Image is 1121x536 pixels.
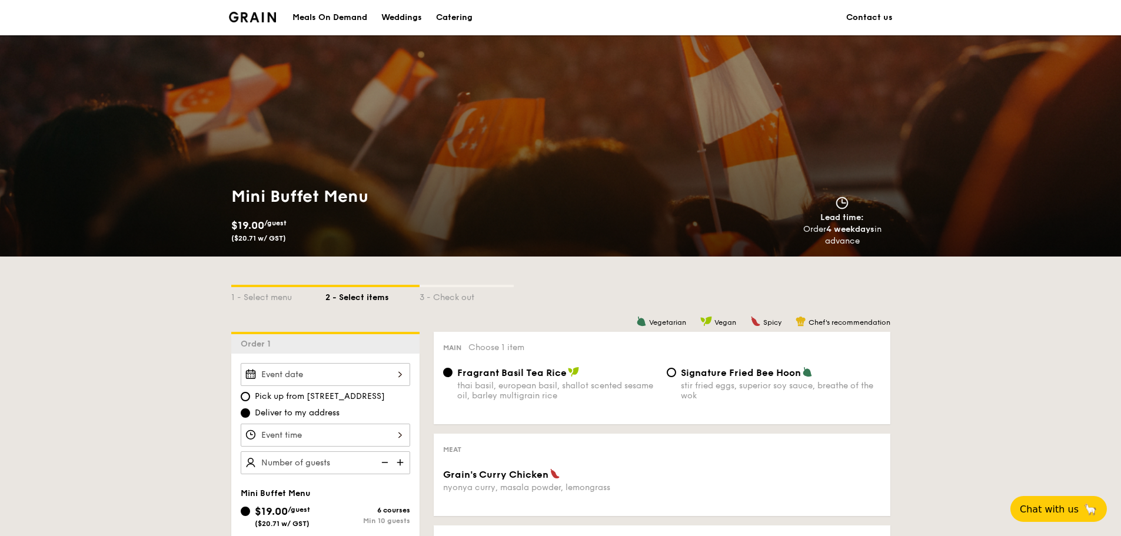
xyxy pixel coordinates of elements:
[229,12,277,22] img: Grain
[681,381,881,401] div: stir fried eggs, superior soy sauce, breathe of the wok
[241,408,250,418] input: Deliver to my address
[443,344,461,352] span: Main
[241,424,410,447] input: Event time
[457,381,657,401] div: thai basil, european basil, shallot scented sesame oil, barley multigrain rice
[443,482,657,492] div: nyonya curry, masala powder, lemongrass
[443,469,548,480] span: Grain's Curry Chicken
[468,342,524,352] span: Choose 1 item
[229,12,277,22] a: Logotype
[802,367,813,377] img: icon-vegetarian.fe4039eb.svg
[375,451,392,474] img: icon-reduce.1d2dbef1.svg
[241,507,250,516] input: $19.00/guest($20.71 w/ GST)6 coursesMin 10 guests
[325,287,420,304] div: 2 - Select items
[820,212,864,222] span: Lead time:
[288,505,310,514] span: /guest
[443,368,453,377] input: Fragrant Basil Tea Ricethai basil, european basil, shallot scented sesame oil, barley multigrain ...
[420,287,514,304] div: 3 - Check out
[255,391,385,402] span: Pick up from [STREET_ADDRESS]
[255,520,310,528] span: ($20.71 w/ GST)
[325,517,410,525] div: Min 10 guests
[714,318,736,327] span: Vegan
[231,234,286,242] span: ($20.71 w/ GST)
[241,392,250,401] input: Pick up from [STREET_ADDRESS]
[457,367,567,378] span: Fragrant Basil Tea Rice
[667,368,676,377] input: Signature Fried Bee Hoonstir fried eggs, superior soy sauce, breathe of the wok
[649,318,686,327] span: Vegetarian
[826,224,874,234] strong: 4 weekdays
[241,363,410,386] input: Event date
[681,367,801,378] span: Signature Fried Bee Hoon
[568,367,580,377] img: icon-vegan.f8ff3823.svg
[550,468,560,479] img: icon-spicy.37a8142b.svg
[636,316,647,327] img: icon-vegetarian.fe4039eb.svg
[1083,502,1097,516] span: 🦙
[255,407,340,419] span: Deliver to my address
[700,316,712,327] img: icon-vegan.f8ff3823.svg
[231,219,264,232] span: $19.00
[809,318,890,327] span: Chef's recommendation
[325,506,410,514] div: 6 courses
[241,451,410,474] input: Number of guests
[255,505,288,518] span: $19.00
[231,287,325,304] div: 1 - Select menu
[443,445,461,454] span: Meat
[231,186,556,207] h1: Mini Buffet Menu
[750,316,761,327] img: icon-spicy.37a8142b.svg
[1010,496,1107,522] button: Chat with us🦙
[241,488,311,498] span: Mini Buffet Menu
[796,316,806,327] img: icon-chef-hat.a58ddaea.svg
[790,224,895,247] div: Order in advance
[1020,504,1079,515] span: Chat with us
[392,451,410,474] img: icon-add.58712e84.svg
[241,339,275,349] span: Order 1
[763,318,781,327] span: Spicy
[264,219,287,227] span: /guest
[833,197,851,209] img: icon-clock.2db775ea.svg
